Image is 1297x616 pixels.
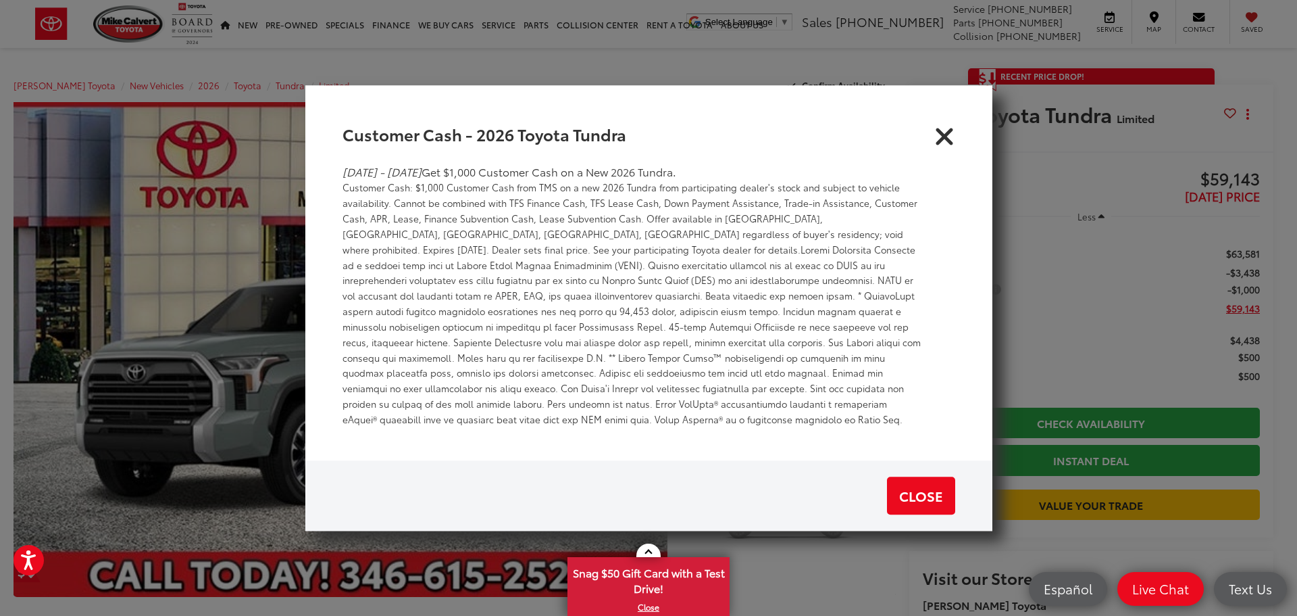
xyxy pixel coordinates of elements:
[342,164,422,179] em: [DATE] - [DATE]
[569,559,728,600] span: Snag $50 Gift Card with a Test Drive!
[342,164,923,427] div: Get $1,000 Customer Cash on a New 2026 Tundra.
[1222,580,1279,597] span: Text Us
[1029,572,1107,606] a: Español
[1117,572,1204,606] a: Live Chat
[342,122,626,145] h4: Customer Cash - 2026 Toyota Tundra
[342,181,921,427] small: Customer Cash: $1,000 Customer Cash from TMS on a new 2026 Tundra from participating dealer's sto...
[887,477,955,515] button: Close
[1214,572,1287,606] a: Text Us
[1037,580,1099,597] span: Español
[342,243,921,426] newline: Loremi Dolorsita Consecte ad e seddoei temp inci ut Labore Etdol Magnaa Enimadminim (VENI). Quisn...
[934,123,955,145] button: Close
[1125,580,1196,597] span: Live Chat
